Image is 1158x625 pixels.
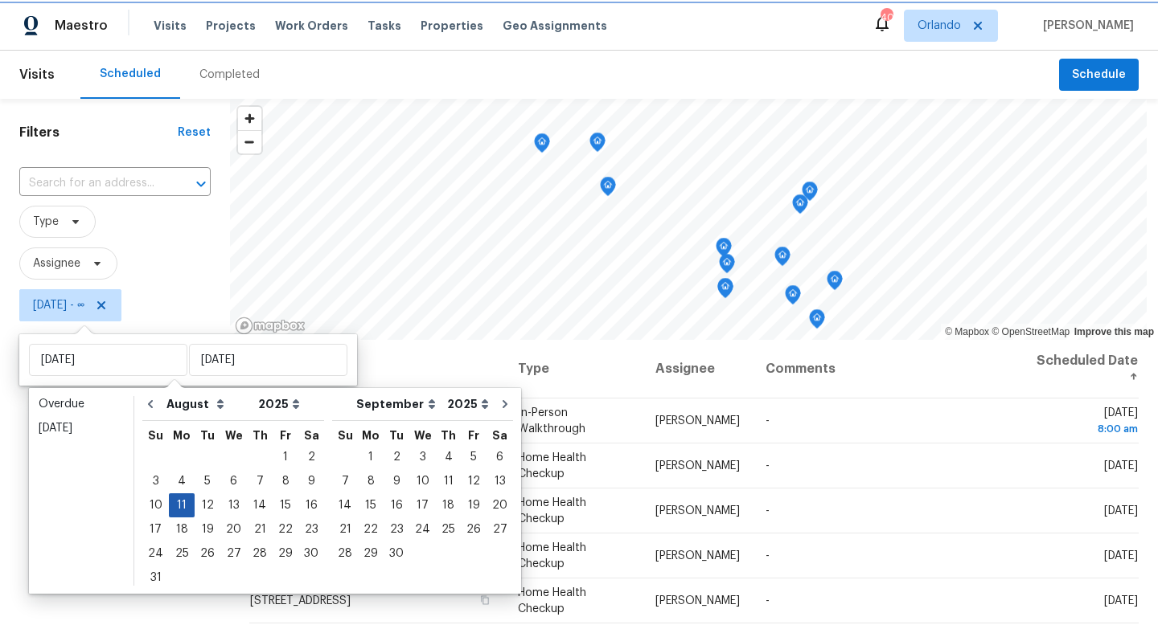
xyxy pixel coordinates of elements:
div: Tue Sep 02 2025 [384,445,409,469]
div: 5 [195,470,220,492]
div: Tue Aug 05 2025 [195,469,220,493]
div: 16 [298,494,324,517]
input: Start date [29,344,187,376]
span: Type [33,214,59,230]
div: 31 [142,566,169,589]
div: Fri Sep 19 2025 [461,493,487,517]
div: Sun Sep 14 2025 [332,493,358,517]
div: Map marker [600,177,616,202]
div: Wed Sep 10 2025 [409,469,436,493]
div: 14 [332,494,358,517]
div: 1 [358,446,384,468]
span: Tasks [368,20,401,31]
div: Thu Sep 04 2025 [436,445,461,469]
div: Sat Aug 23 2025 [298,517,324,541]
th: Address [249,340,505,398]
div: 13 [487,470,513,492]
span: Maestro [55,18,108,34]
div: [DATE] [39,420,124,436]
ul: Date picker shortcuts [33,392,129,585]
div: 30 [298,542,324,565]
div: 11 [436,470,461,492]
abbr: Sunday [148,430,163,441]
div: 6 [220,470,247,492]
div: 18 [436,494,461,517]
span: [DATE] [1033,407,1138,437]
div: Sun Aug 10 2025 [142,493,169,517]
div: Mon Sep 08 2025 [358,469,384,493]
select: Month [162,392,254,416]
button: Go to previous month [138,388,162,420]
div: Mon Sep 01 2025 [358,445,384,469]
a: Mapbox homepage [235,317,306,335]
div: 1 [273,446,298,468]
div: Tue Sep 16 2025 [384,493,409,517]
span: Visits [19,57,55,92]
div: 9 [298,470,324,492]
button: Open [190,173,212,195]
div: Map marker [827,271,843,296]
div: 40 [881,10,892,26]
div: Fri Aug 08 2025 [273,469,298,493]
abbr: Wednesday [225,430,243,441]
div: Reset [178,125,211,141]
div: 12 [461,470,487,492]
th: Comments [753,340,1020,398]
h1: Filters [19,125,178,141]
div: Thu Sep 11 2025 [436,469,461,493]
button: Go to next month [493,388,517,420]
span: Zoom out [238,131,261,153]
div: Sat Sep 27 2025 [487,517,513,541]
div: 27 [487,518,513,541]
th: Assignee [643,340,753,398]
div: Fri Sep 05 2025 [461,445,487,469]
button: Schedule [1059,59,1139,92]
abbr: Friday [468,430,479,441]
div: Mon Aug 25 2025 [169,541,195,566]
span: [PERSON_NAME] [655,505,740,517]
abbr: Saturday [492,430,507,441]
div: 9 [384,470,409,492]
div: Sat Sep 13 2025 [487,469,513,493]
a: Mapbox [945,326,989,337]
div: Sun Aug 31 2025 [142,566,169,590]
span: [DATE] [1104,595,1138,607]
div: Sun Sep 07 2025 [332,469,358,493]
th: Scheduled Date ↑ [1020,340,1139,398]
span: Schedule [1072,65,1126,85]
input: End date [189,344,347,376]
div: Fri Sep 12 2025 [461,469,487,493]
div: Scheduled [100,66,161,82]
span: Home Health Checkup [518,587,586,615]
div: 20 [487,494,513,517]
div: 2 [298,446,324,468]
span: Projects [206,18,256,34]
div: Wed Sep 17 2025 [409,493,436,517]
div: 29 [273,542,298,565]
div: 13 [220,494,247,517]
div: Map marker [717,278,733,303]
button: Copy Address [478,593,492,607]
div: Tue Sep 09 2025 [384,469,409,493]
div: 23 [298,518,324,541]
input: Search for an address... [19,171,166,196]
div: Sun Aug 03 2025 [142,469,169,493]
div: Mon Aug 18 2025 [169,517,195,541]
abbr: Sunday [338,430,353,441]
div: 28 [247,542,273,565]
div: Fri Sep 26 2025 [461,517,487,541]
div: Thu Aug 07 2025 [247,469,273,493]
div: Thu Sep 18 2025 [436,493,461,517]
span: - [766,460,770,472]
div: Mon Aug 04 2025 [169,469,195,493]
div: 12 [195,494,220,517]
abbr: Tuesday [200,430,215,441]
div: 26 [461,518,487,541]
div: 27 [220,542,247,565]
span: [STREET_ADDRESS] [250,595,351,607]
span: Geo Assignments [503,18,607,34]
div: 11 [169,494,195,517]
div: 23 [384,518,409,541]
div: Tue Sep 23 2025 [384,517,409,541]
div: 29 [358,542,384,565]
